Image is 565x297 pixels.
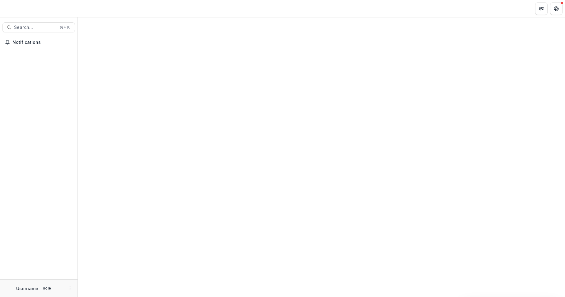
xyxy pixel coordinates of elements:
button: Partners [535,2,548,15]
div: ⌘ + K [59,24,71,31]
nav: breadcrumb [80,4,107,13]
button: Search... [2,22,75,32]
span: Notifications [12,40,73,45]
button: Get Help [550,2,563,15]
button: More [66,285,74,292]
span: Search... [14,25,56,30]
p: Role [41,285,53,291]
p: Username [16,285,38,292]
button: Notifications [2,37,75,47]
